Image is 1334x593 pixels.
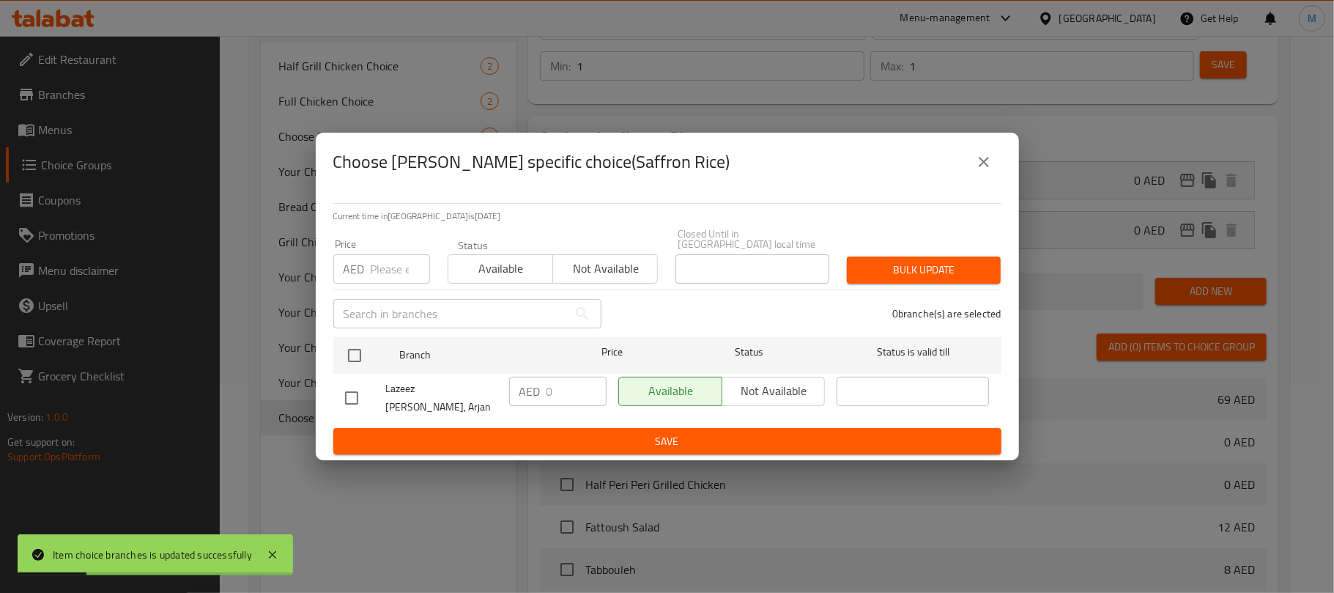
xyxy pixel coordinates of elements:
p: Current time in [GEOGRAPHIC_DATA] is [DATE] [333,210,1001,223]
span: Bulk update [859,261,989,279]
button: Available [448,254,553,284]
span: Price [563,343,661,361]
input: Please enter price [371,254,430,284]
p: AED [519,383,541,400]
h2: Choose [PERSON_NAME] specific choice(Saffron Rice) [333,150,730,174]
span: Status [672,343,825,361]
p: 0 branche(s) are selected [892,306,1001,321]
button: Save [333,428,1001,455]
span: Branch [399,346,552,364]
span: Save [345,432,990,451]
span: Status is valid till [837,343,989,361]
span: Lazeez [PERSON_NAME], Arjan [386,380,497,416]
button: close [966,144,1001,180]
div: Item choice branches is updated successfully [53,547,252,563]
input: Please enter price [546,377,607,406]
span: Not available [559,258,652,279]
button: Not available [552,254,658,284]
p: AED [344,260,365,278]
input: Search in branches [333,299,568,328]
span: Available [454,258,547,279]
button: Bulk update [847,257,1001,284]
